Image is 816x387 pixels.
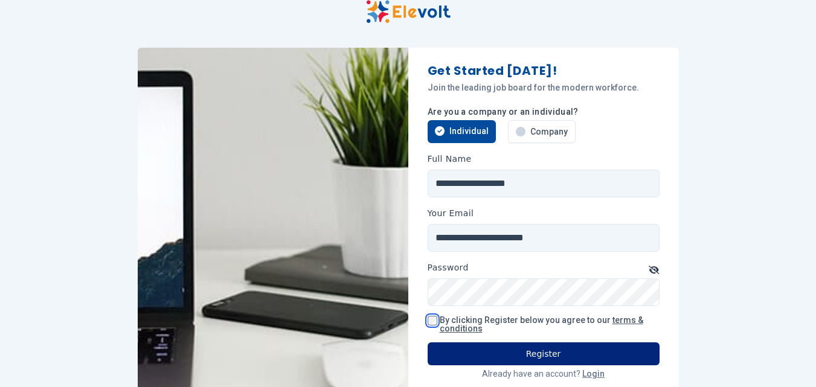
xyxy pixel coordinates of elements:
p: Are you a company or an individual? [428,106,660,118]
span: Company [530,126,568,138]
span: Individual [449,125,489,137]
label: Password [428,261,469,273]
iframe: Chat Widget [756,329,816,387]
span: By clicking Register below you agree to our [440,315,643,333]
button: Register [428,342,660,365]
label: Your Email [428,207,474,219]
p: Join the leading job board for the modern workforce. [428,82,660,94]
h1: Get Started [DATE]! [428,62,660,79]
input: By clicking Register below you agree to our terms & conditions [428,316,437,325]
p: Already have an account? [428,368,660,380]
a: terms & conditions [440,315,643,333]
label: Full Name [428,153,472,165]
a: Login [582,369,605,379]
